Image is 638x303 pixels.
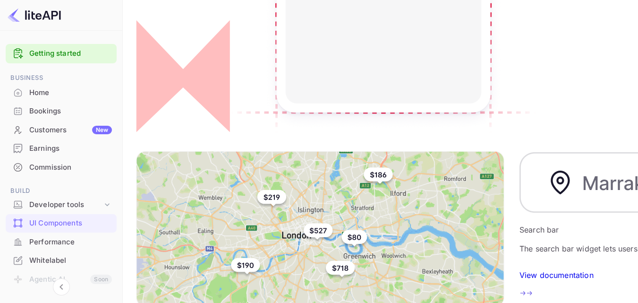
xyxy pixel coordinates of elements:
a: Performance [6,233,117,251]
div: Developer tools [29,199,102,210]
a: UI Components [6,214,117,232]
div: Getting started [6,44,117,63]
span: Build [6,186,117,196]
a: Bookings [6,102,117,120]
a: Earnings [6,139,117,157]
a: CustomersNew [6,121,117,139]
a: Home [6,84,117,101]
div: Commission [29,162,112,173]
p: View documentation [519,269,594,281]
div: Performance [29,237,112,248]
div: Earnings [29,143,112,154]
img: LiteAPI logo [8,8,61,23]
div: Customers [29,125,112,136]
div: Bookings [29,106,112,117]
span: Business [6,73,117,83]
a: Commission [6,158,117,176]
div: Commission [6,158,117,177]
a: Whitelabel [6,251,117,269]
div: Home [29,87,112,98]
div: Home [6,84,117,102]
div: Performance [6,233,117,251]
div: UI Components [29,218,112,229]
div: Whitelabel [29,255,112,266]
div: Whitelabel [6,251,117,270]
a: Getting started [29,48,112,59]
div: CustomersNew [6,121,117,139]
button: Collapse navigation [53,278,70,295]
div: Developer tools [6,197,117,213]
div: New [92,126,112,134]
div: Earnings [6,139,117,158]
